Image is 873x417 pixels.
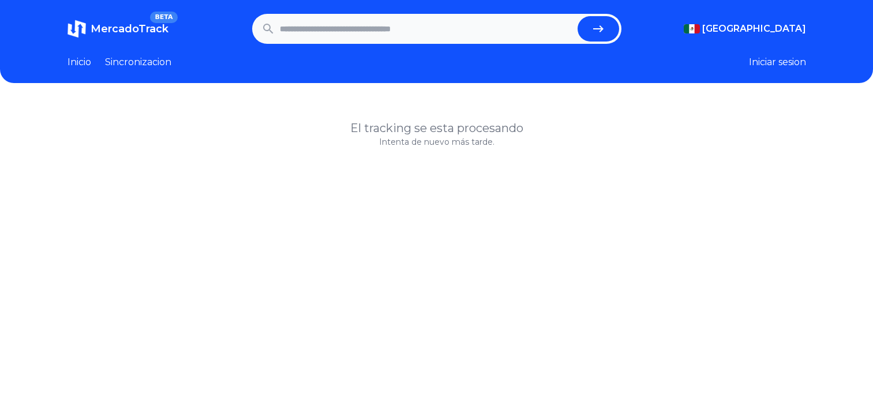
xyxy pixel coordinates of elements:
[684,22,806,36] button: [GEOGRAPHIC_DATA]
[68,20,168,38] a: MercadoTrackBETA
[105,55,171,69] a: Sincronizacion
[68,55,91,69] a: Inicio
[68,20,86,38] img: MercadoTrack
[68,120,806,136] h1: El tracking se esta procesando
[684,24,700,33] img: Mexico
[91,22,168,35] span: MercadoTrack
[68,136,806,148] p: Intenta de nuevo más tarde.
[749,55,806,69] button: Iniciar sesion
[702,22,806,36] span: [GEOGRAPHIC_DATA]
[150,12,177,23] span: BETA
